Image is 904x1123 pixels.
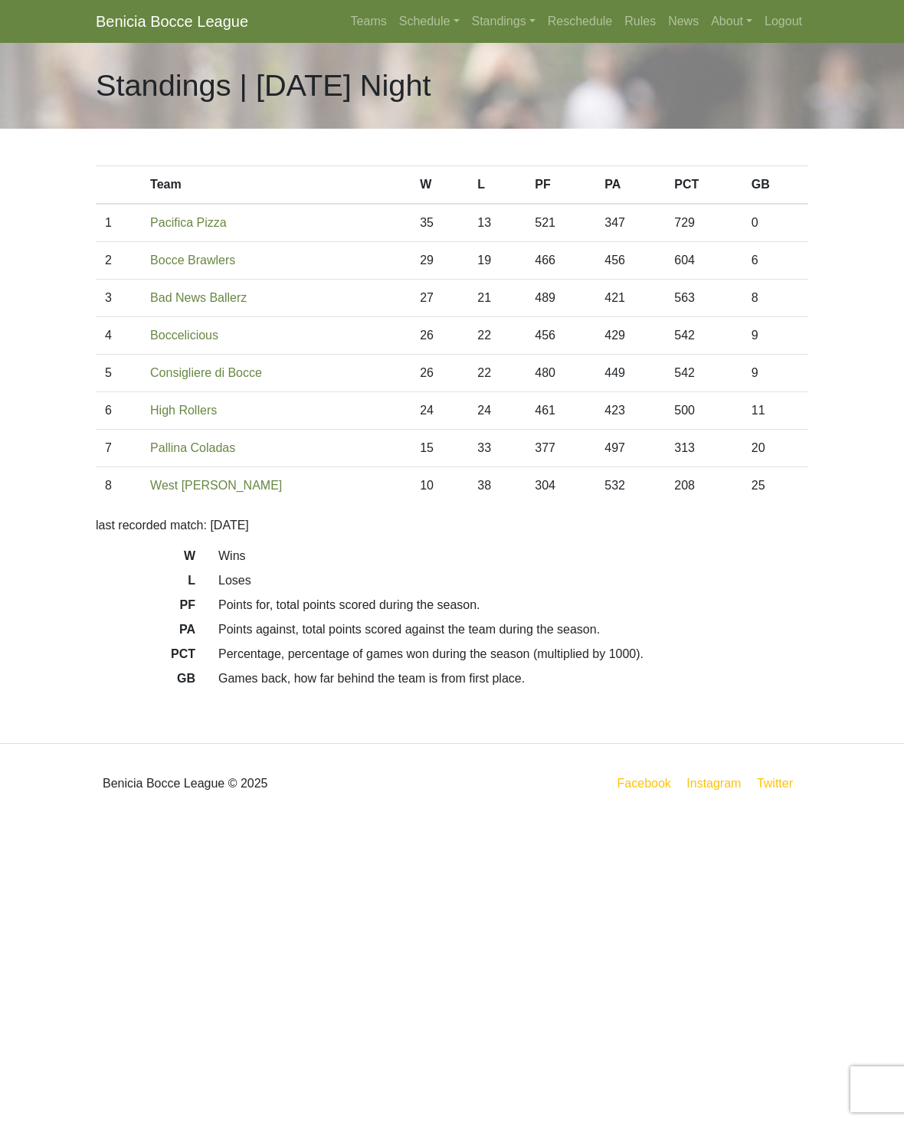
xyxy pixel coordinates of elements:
[468,392,526,430] td: 24
[96,355,141,392] td: 5
[468,430,526,467] td: 33
[595,280,665,317] td: 421
[595,242,665,280] td: 456
[466,6,542,37] a: Standings
[150,404,217,417] a: High Rollers
[742,280,808,317] td: 8
[411,204,468,242] td: 35
[595,204,665,242] td: 347
[742,392,808,430] td: 11
[665,166,742,205] th: PCT
[84,670,207,694] dt: GB
[758,6,808,37] a: Logout
[207,596,820,614] dd: Points for, total points scored during the season.
[526,392,595,430] td: 461
[468,204,526,242] td: 13
[84,547,207,571] dt: W
[526,166,595,205] th: PF
[742,204,808,242] td: 0
[393,6,466,37] a: Schedule
[665,430,742,467] td: 313
[345,6,393,37] a: Teams
[411,392,468,430] td: 24
[526,242,595,280] td: 466
[150,441,235,454] a: Pallina Coladas
[526,467,595,505] td: 304
[665,467,742,505] td: 208
[150,479,282,492] a: West [PERSON_NAME]
[595,392,665,430] td: 423
[150,291,247,304] a: Bad News Ballerz
[754,774,805,793] a: Twitter
[468,280,526,317] td: 21
[150,254,235,267] a: Bocce Brawlers
[96,67,431,104] h1: Standings | [DATE] Night
[665,317,742,355] td: 542
[468,355,526,392] td: 22
[665,242,742,280] td: 604
[207,571,820,590] dd: Loses
[742,430,808,467] td: 20
[150,329,218,342] a: Boccelicious
[468,467,526,505] td: 38
[96,317,141,355] td: 4
[96,430,141,467] td: 7
[742,166,808,205] th: GB
[207,645,820,663] dd: Percentage, percentage of games won during the season (multiplied by 1000).
[526,204,595,242] td: 521
[96,516,808,535] p: last recorded match: [DATE]
[665,392,742,430] td: 500
[96,392,141,430] td: 6
[595,355,665,392] td: 449
[526,280,595,317] td: 489
[526,430,595,467] td: 377
[84,571,207,596] dt: L
[141,166,411,205] th: Team
[742,317,808,355] td: 9
[468,242,526,280] td: 19
[468,317,526,355] td: 22
[665,204,742,242] td: 729
[411,280,468,317] td: 27
[84,620,207,645] dt: PA
[595,317,665,355] td: 429
[618,6,662,37] a: Rules
[150,216,227,229] a: Pacifica Pizza
[84,596,207,620] dt: PF
[742,467,808,505] td: 25
[742,242,808,280] td: 6
[614,774,674,793] a: Facebook
[411,166,468,205] th: W
[665,280,742,317] td: 563
[411,242,468,280] td: 29
[411,355,468,392] td: 26
[207,670,820,688] dd: Games back, how far behind the team is from first place.
[526,317,595,355] td: 456
[96,6,248,37] a: Benicia Bocce League
[96,204,141,242] td: 1
[84,756,452,811] div: Benicia Bocce League © 2025
[542,6,619,37] a: Reschedule
[96,467,141,505] td: 8
[411,467,468,505] td: 10
[96,280,141,317] td: 3
[207,547,820,565] dd: Wins
[665,355,742,392] td: 542
[526,355,595,392] td: 480
[411,430,468,467] td: 15
[84,645,207,670] dt: PCT
[595,467,665,505] td: 532
[96,242,141,280] td: 2
[150,366,262,379] a: Consigliere di Bocce
[468,166,526,205] th: L
[411,317,468,355] td: 26
[683,774,744,793] a: Instagram
[662,6,705,37] a: News
[705,6,758,37] a: About
[595,166,665,205] th: PA
[742,355,808,392] td: 9
[595,430,665,467] td: 497
[207,620,820,639] dd: Points against, total points scored against the team during the season.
